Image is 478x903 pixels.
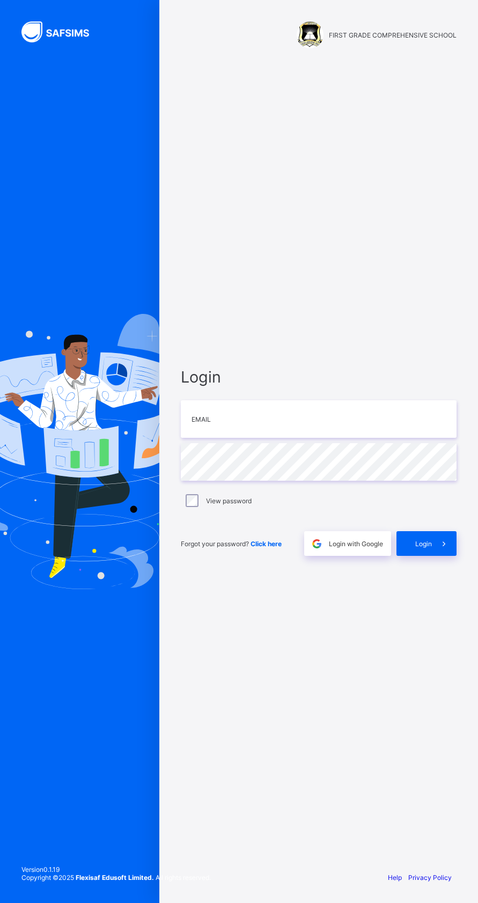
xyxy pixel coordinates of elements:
[181,540,282,548] span: Forgot your password?
[329,31,457,39] span: FIRST GRADE COMPREHENSIVE SCHOOL
[415,540,432,548] span: Login
[388,873,402,882] a: Help
[408,873,452,882] a: Privacy Policy
[21,865,211,873] span: Version 0.1.19
[76,873,154,882] strong: Flexisaf Edusoft Limited.
[21,873,211,882] span: Copyright © 2025 All rights reserved.
[251,540,282,548] a: Click here
[311,538,323,550] img: google.396cfc9801f0270233282035f929180a.svg
[329,540,383,548] span: Login with Google
[206,497,252,505] label: View password
[181,368,457,386] span: Login
[21,21,102,42] img: SAFSIMS Logo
